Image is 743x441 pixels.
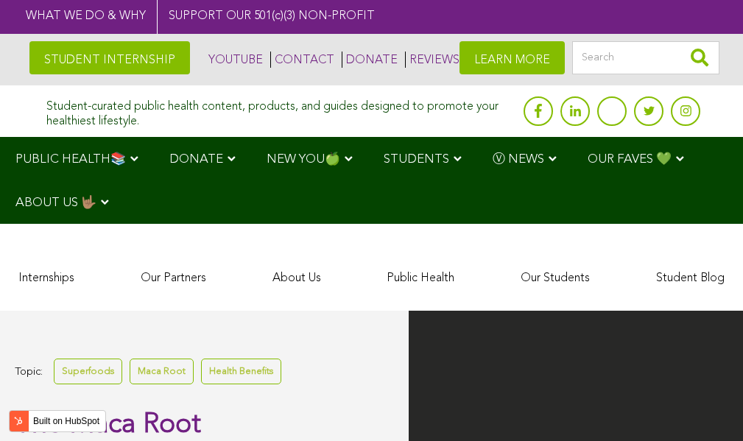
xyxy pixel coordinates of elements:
a: Superfoods [54,359,122,384]
a: Health Benefits [201,359,281,384]
a: YOUTUBE [205,52,263,68]
a: Maca Root [130,359,194,384]
span: STUDENTS [384,153,449,166]
span: OUR FAVES 💚 [588,153,672,166]
label: Built on HubSpot [27,412,105,431]
div: Student-curated public health content, products, and guides designed to promote your healthiest l... [46,93,516,128]
a: CONTACT [270,52,334,68]
a: DONATE [342,52,398,68]
span: NEW YOU🍏 [267,153,340,166]
input: Search [572,41,719,74]
img: HubSpot sprocket logo [10,412,27,430]
iframe: Chat Widget [669,370,743,441]
span: PUBLIC HEALTH📚 [15,153,126,166]
span: Topic: [15,362,43,382]
a: LEARN MORE [459,41,565,74]
span: Ⓥ NEWS [493,153,544,166]
a: REVIEWS [405,52,459,68]
span: ABOUT US 🤟🏽 [15,197,96,209]
button: Built on HubSpot [9,410,106,432]
span: DONATE [169,153,223,166]
a: STUDENT INTERNSHIP [29,41,190,74]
